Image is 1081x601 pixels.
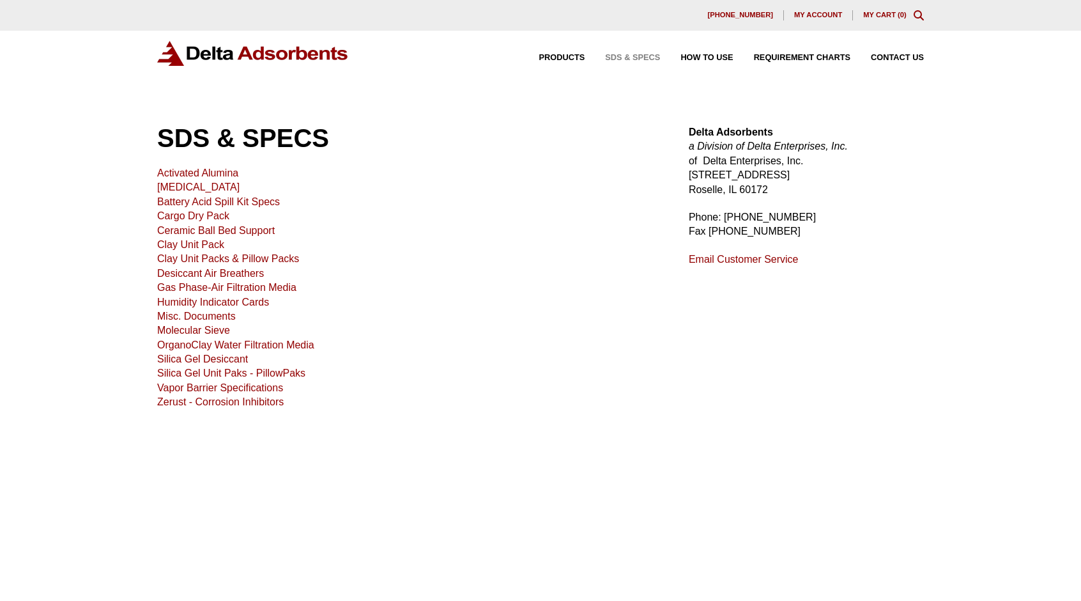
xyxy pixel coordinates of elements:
a: Ceramic Ball Bed Support [157,225,275,236]
a: SDS & SPECS [585,54,660,62]
p: of Delta Enterprises, Inc. [STREET_ADDRESS] Roselle, IL 60172 [689,125,924,197]
span: SDS & SPECS [605,54,660,62]
a: Requirement Charts [733,54,850,62]
h1: SDS & SPECS [157,125,658,151]
a: Molecular Sieve [157,325,230,336]
a: Battery Acid Spill Kit Specs [157,196,280,207]
a: Clay Unit Pack [157,239,224,250]
span: Requirement Charts [754,54,850,62]
span: Products [539,54,585,62]
strong: Delta Adsorbents [689,127,773,137]
span: 0 [900,11,904,19]
a: My Cart (0) [863,11,907,19]
a: Desiccant Air Breathers [157,268,264,279]
a: Humidity Indicator Cards [157,297,269,308]
a: Gas Phase-Air Filtration Media [157,282,296,293]
a: OrganoClay Water Filtration Media [157,340,314,350]
a: Silica Gel Unit Paks - PillowPaks [157,368,305,379]
a: Misc. Documents [157,311,236,322]
a: Silica Gel Desiccant [157,354,248,364]
a: Email Customer Service [689,254,799,265]
a: My account [784,10,853,20]
a: [MEDICAL_DATA] [157,182,240,192]
span: My account [794,12,842,19]
p: Phone: [PHONE_NUMBER] Fax [PHONE_NUMBER] [689,210,924,239]
a: Clay Unit Packs & Pillow Packs [157,253,299,264]
a: Cargo Dry Pack [157,210,229,221]
div: Toggle Modal Content [914,10,924,20]
span: Contact Us [871,54,924,62]
a: How to Use [660,54,733,62]
span: How to Use [680,54,733,62]
a: [PHONE_NUMBER] [697,10,784,20]
a: Contact Us [850,54,924,62]
a: Activated Alumina [157,168,238,178]
img: Delta Adsorbents [157,41,349,66]
a: Zerust - Corrosion Inhibitors [157,396,284,407]
span: [PHONE_NUMBER] [707,12,773,19]
em: a Division of Delta Enterprises, Inc. [689,141,848,152]
a: Vapor Barrier Specifications [157,382,283,393]
a: Products [519,54,585,62]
